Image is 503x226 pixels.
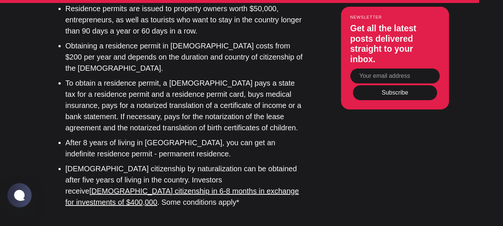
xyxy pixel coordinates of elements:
li: Residence permits are issued to property owners worth $50,000, entrepreneurs, as well as tourists... [66,3,304,36]
small: Newsletter [350,15,440,19]
button: Subscribe [353,85,437,100]
a: [DEMOGRAPHIC_DATA] citizenship in 6-8 months in exchange for investments of $400,000 [66,187,299,206]
input: Your email address [350,69,440,84]
li: To obtain a residence permit, a [DEMOGRAPHIC_DATA] pays a state tax for a residence permit and a ... [66,77,304,133]
h3: Get all the latest posts delivered straight to your inbox. [350,23,440,64]
li: After 8 years of living in [GEOGRAPHIC_DATA], you can get an indefinite residence permit - perman... [66,137,304,159]
li: Obtaining a residence permit in [DEMOGRAPHIC_DATA] costs from $200 per year and depends on the du... [66,40,304,74]
li: [DEMOGRAPHIC_DATA] citizenship by naturalization can be obtained after five years of living in th... [66,163,304,208]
